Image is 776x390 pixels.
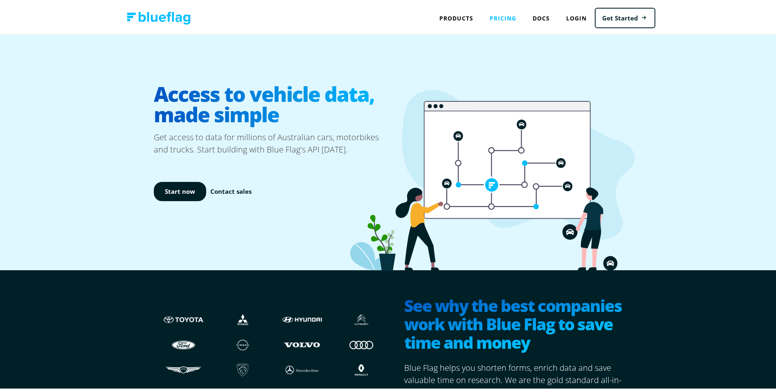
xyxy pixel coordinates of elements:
[558,8,595,25] a: Login to Blue Flag application
[340,361,383,376] img: Renault logo
[162,310,205,326] img: Toyota logo
[154,180,206,199] a: Start now
[281,335,324,351] img: Volvo logo
[127,10,191,23] img: Blue Flag logo
[221,310,264,326] img: Mistubishi logo
[162,361,205,376] img: Genesis logo
[154,76,391,130] h1: Access to vehicle data, made simple
[340,310,383,326] img: Citroen logo
[281,310,324,326] img: Hyundai logo
[221,361,264,376] img: Peugeot logo
[221,335,264,351] img: Nissan logo
[154,130,391,154] p: Get access to data for millions of Australian cars, motorbikes and trucks. Start building with Bl...
[281,361,324,376] img: Mercedes logo
[340,335,383,351] img: Audi logo
[210,185,252,195] a: Contact sales
[404,295,628,352] h2: See why the best companies work with Blue Flag to save time and money
[431,8,481,25] div: Products
[524,8,558,25] a: Docs
[595,6,655,27] a: Get Started
[481,8,524,25] a: Pricing
[162,335,205,351] img: Ford logo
